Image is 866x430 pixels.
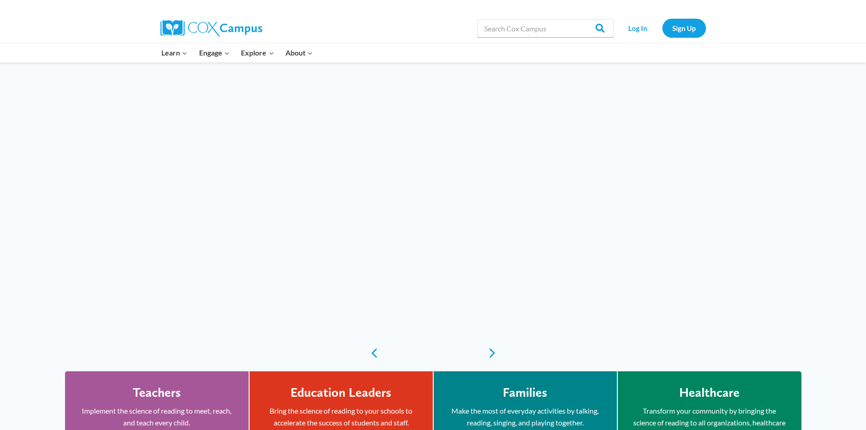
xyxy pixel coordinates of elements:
[160,20,262,36] img: Cox Campus
[263,405,419,428] p: Bring the science of reading to your schools to accelerate the success of students and staff.
[156,43,319,62] nav: Primary Navigation
[662,19,706,37] a: Sign Up
[285,47,313,59] span: About
[477,19,614,37] input: Search Cox Campus
[679,385,740,400] h4: Healthcare
[199,47,230,59] span: Engage
[290,385,391,400] h4: Education Leaders
[79,405,235,428] p: Implement the science of reading to meet, reach, and teach every child.
[618,19,706,37] nav: Secondary Navigation
[241,47,274,59] span: Explore
[365,344,501,362] div: content slider buttons
[488,348,501,359] a: next
[365,348,379,359] a: previous
[447,405,603,428] p: Make the most of everyday activities by talking, reading, singing, and playing together.
[133,385,181,400] h4: Teachers
[161,47,187,59] span: Learn
[618,19,658,37] a: Log In
[503,385,547,400] h4: Families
